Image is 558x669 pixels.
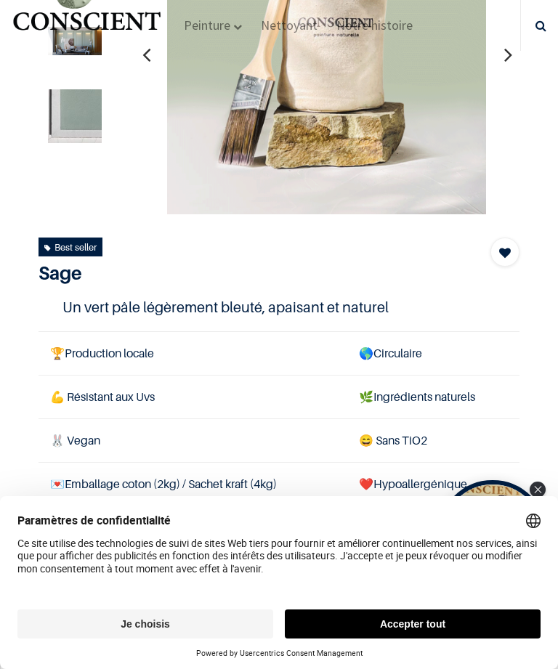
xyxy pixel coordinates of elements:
span: 💪 Résistant aux Uvs [50,389,155,404]
h4: Un vert pâle légèrement bleuté, apaisant et naturel [62,296,495,318]
div: Open Tolstoy [438,480,547,589]
img: Conscient [11,7,163,45]
span: 🌎 [359,346,373,360]
td: Ingrédients naturels [347,375,519,418]
td: Emballage coton (2kg) / Sachet kraft (4kg) [39,463,347,506]
td: Production locale [39,331,347,375]
span: Add to wishlist [499,244,511,261]
span: 🐰 Vegan [50,433,100,447]
img: Product image [48,89,102,143]
span: Nettoyant [261,17,318,33]
td: ans TiO2 [347,419,519,463]
span: 💌 [50,477,65,491]
div: Tolstoy bubble widget [438,480,547,589]
div: Best seller [44,239,97,255]
h1: Sage [39,262,447,284]
a: Logo of Conscient [11,7,163,45]
span: 🌿 [359,389,373,404]
span: Notre histoire [336,17,413,33]
span: 😄 S [359,433,382,447]
td: Circulaire [347,331,519,375]
span: Peinture [184,17,230,33]
button: Add to wishlist [490,238,519,267]
td: ❤️Hypoallergénique [347,463,519,506]
div: Close Tolstoy widget [530,482,546,498]
div: Open Tolstoy widget [438,480,547,589]
span: 🏆 [50,346,65,360]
